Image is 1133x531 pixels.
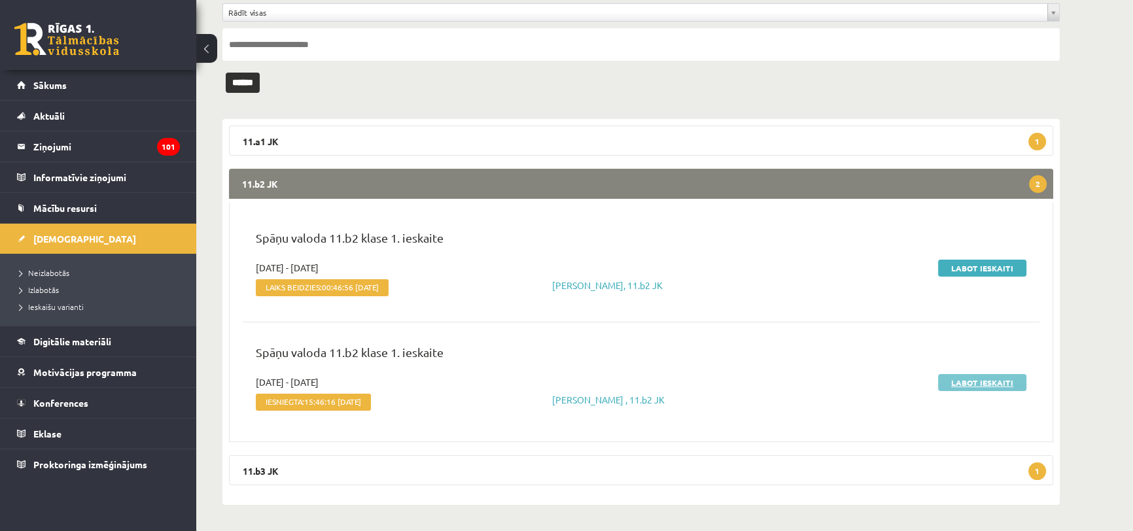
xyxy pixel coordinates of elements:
span: Ieskaišu varianti [20,301,84,312]
span: Rādīt visas [228,4,1042,21]
a: Informatīvie ziņojumi [17,162,180,192]
span: Izlabotās [20,284,59,295]
a: Ziņojumi101 [17,131,180,162]
a: Eklase [17,419,180,449]
span: [DATE] - [DATE] [256,261,319,275]
a: Labot ieskaiti [938,260,1026,277]
span: 00:46:56 [DATE] [322,283,379,292]
span: Mācību resursi [33,202,97,214]
span: 1 [1028,462,1046,480]
a: Neizlabotās [20,267,183,279]
span: Neizlabotās [20,267,69,278]
a: Izlabotās [20,284,183,296]
a: Konferences [17,388,180,418]
span: Konferences [33,397,88,409]
a: Proktoringa izmēģinājums [17,449,180,479]
span: 1 [1028,133,1046,150]
span: Aktuāli [33,110,65,122]
a: Rādīt visas [223,4,1059,21]
span: [DEMOGRAPHIC_DATA] [33,233,136,245]
a: Sākums [17,70,180,100]
a: [DEMOGRAPHIC_DATA] [17,224,180,254]
a: Motivācijas programma [17,357,180,387]
span: Digitālie materiāli [33,335,111,347]
span: 2 [1029,175,1047,193]
legend: 11.a1 JK [229,126,1053,156]
span: Iesniegta: [256,394,371,411]
a: Aktuāli [17,101,180,131]
a: Labot ieskaiti [938,374,1026,391]
span: Proktoringa izmēģinājums [33,458,147,470]
legend: 11.b3 JK [229,455,1053,485]
legend: 11.b2 JK [229,169,1053,199]
p: Spāņu valoda 11.b2 klase 1. ieskaite [256,343,1026,368]
span: Sākums [33,79,67,91]
a: Rīgas 1. Tālmācības vidusskola [14,23,119,56]
a: [PERSON_NAME] , 11.b2 JK [552,394,665,405]
a: [PERSON_NAME], 11.b2 JK [552,279,663,291]
i: 101 [157,138,180,156]
p: Spāņu valoda 11.b2 klase 1. ieskaite [256,229,1026,253]
span: 15:46:16 [DATE] [304,397,361,406]
a: Ieskaišu varianti [20,301,183,313]
legend: Ziņojumi [33,131,180,162]
a: Digitālie materiāli [17,326,180,356]
a: Mācību resursi [17,193,180,223]
span: Motivācijas programma [33,366,137,378]
span: Eklase [33,428,61,439]
legend: Informatīvie ziņojumi [33,162,180,192]
span: [DATE] - [DATE] [256,375,319,389]
span: Laiks beidzies: [256,279,389,296]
